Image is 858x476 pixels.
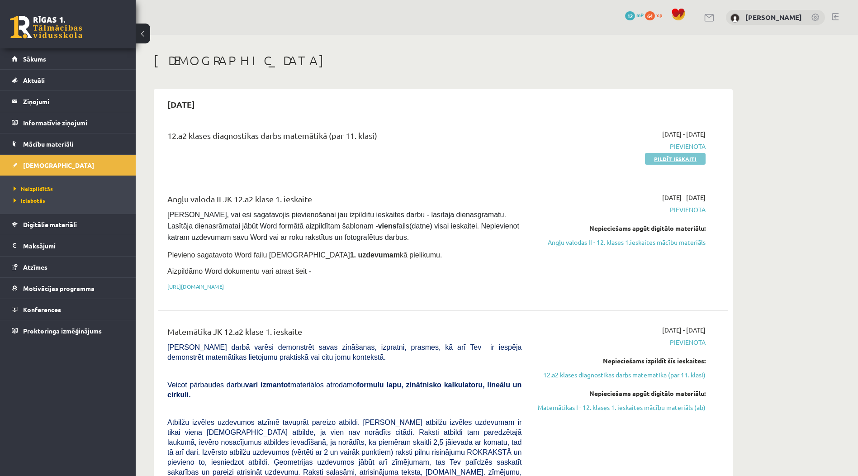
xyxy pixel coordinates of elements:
h2: [DATE] [158,94,204,115]
a: 64 xp [645,11,667,19]
span: Pievienota [535,205,706,214]
img: Ksenija Tereško [730,14,739,23]
a: Izlabotās [14,196,127,205]
div: Matemātika JK 12.a2 klase 1. ieskaite [167,325,521,342]
span: Mācību materiāli [23,140,73,148]
a: Angļu valodas II - 12. klases 1.ieskaites mācību materiāls [535,238,706,247]
a: Mācību materiāli [12,133,124,154]
span: Neizpildītās [14,185,53,192]
span: Pievienota [535,338,706,347]
span: 12 [625,11,635,20]
span: Atzīmes [23,263,47,271]
span: [PERSON_NAME] darbā varēsi demonstrēt savas zināšanas, izpratni, prasmes, kā arī Tev ir iespēja d... [167,343,521,361]
strong: viens [378,222,397,230]
span: Motivācijas programma [23,284,95,292]
a: [PERSON_NAME] [745,13,802,22]
a: Digitālie materiāli [12,214,124,235]
strong: 1. uzdevumam [350,251,400,259]
span: Proktoringa izmēģinājums [23,327,102,335]
a: Matemātikas I - 12. klases 1. ieskaites mācību materiāls (ab) [535,403,706,412]
span: [DATE] - [DATE] [662,193,706,202]
a: Proktoringa izmēģinājums [12,320,124,341]
b: formulu lapu, zinātnisko kalkulatoru, lineālu un cirkuli. [167,381,521,399]
a: Ziņojumi [12,91,124,112]
div: 12.a2 klases diagnostikas darbs matemātikā (par 11. klasi) [167,129,521,146]
span: [PERSON_NAME], vai esi sagatavojis pievienošanai jau izpildītu ieskaites darbu - lasītāja dienasg... [167,211,521,241]
a: Sākums [12,48,124,69]
span: [DATE] - [DATE] [662,129,706,139]
b: vari izmantot [245,381,290,389]
span: 64 [645,11,655,20]
div: Nepieciešams apgūt digitālo materiālu: [535,389,706,398]
a: Motivācijas programma [12,278,124,299]
span: Konferences [23,305,61,314]
a: Konferences [12,299,124,320]
a: Maksājumi [12,235,124,256]
legend: Informatīvie ziņojumi [23,112,124,133]
legend: Maksājumi [23,235,124,256]
a: 12.a2 klases diagnostikas darbs matemātikā (par 11. klasi) [535,370,706,380]
a: Aktuāli [12,70,124,90]
span: Pievienota [535,142,706,151]
span: Digitālie materiāli [23,220,77,228]
a: 12 mP [625,11,644,19]
a: Rīgas 1. Tālmācības vidusskola [10,16,82,38]
a: Neizpildītās [14,185,127,193]
span: Pievieno sagatavoto Word failu [DEMOGRAPHIC_DATA] kā pielikumu. [167,251,442,259]
span: [DATE] - [DATE] [662,325,706,335]
div: Nepieciešams apgūt digitālo materiālu: [535,224,706,233]
h1: [DEMOGRAPHIC_DATA] [154,53,733,68]
span: Aizpildāmo Word dokumentu vari atrast šeit - [167,267,311,275]
a: Pildīt ieskaiti [645,153,706,165]
a: Atzīmes [12,257,124,277]
span: mP [636,11,644,19]
div: Angļu valoda II JK 12.a2 klase 1. ieskaite [167,193,521,209]
span: Izlabotās [14,197,45,204]
a: Informatīvie ziņojumi [12,112,124,133]
span: xp [656,11,662,19]
div: Nepieciešams izpildīt šīs ieskaites: [535,356,706,366]
a: [DEMOGRAPHIC_DATA] [12,155,124,176]
a: [URL][DOMAIN_NAME] [167,283,224,290]
span: Aktuāli [23,76,45,84]
span: [DEMOGRAPHIC_DATA] [23,161,94,169]
legend: Ziņojumi [23,91,124,112]
span: Veicot pārbaudes darbu materiālos atrodamo [167,381,521,399]
span: Sākums [23,55,46,63]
